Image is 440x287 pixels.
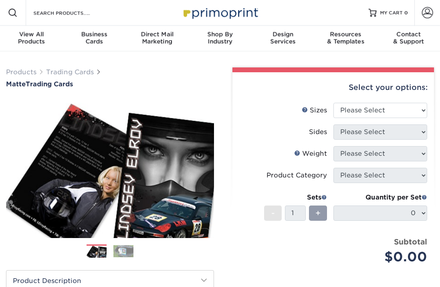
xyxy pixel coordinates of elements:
[180,4,260,21] img: Primoprint
[239,72,428,103] div: Select your options:
[63,26,126,51] a: BusinessCards
[380,10,403,16] span: MY CART
[113,245,133,257] img: Trading Cards 02
[314,31,377,45] div: & Templates
[264,193,327,202] div: Sets
[63,31,126,38] span: Business
[46,68,94,76] a: Trading Cards
[294,149,327,159] div: Weight
[314,31,377,38] span: Resources
[6,80,26,88] span: Matte
[377,26,440,51] a: Contact& Support
[87,245,107,259] img: Trading Cards 01
[126,31,189,45] div: Marketing
[6,96,214,240] img: Matte 01
[339,247,428,267] div: $0.00
[394,237,427,246] strong: Subtotal
[377,31,440,38] span: Contact
[251,26,314,51] a: DesignServices
[32,8,111,18] input: SEARCH PRODUCTS.....
[333,193,428,202] div: Quantity per Set
[189,26,252,51] a: Shop ByIndustry
[251,31,314,45] div: Services
[6,68,36,76] a: Products
[126,26,189,51] a: Direct MailMarketing
[314,26,377,51] a: Resources& Templates
[404,10,408,16] span: 0
[126,31,189,38] span: Direct Mail
[189,31,252,38] span: Shop By
[315,207,321,219] span: +
[63,31,126,45] div: Cards
[251,31,314,38] span: Design
[6,80,214,88] a: MatteTrading Cards
[377,31,440,45] div: & Support
[309,127,327,137] div: Sides
[189,31,252,45] div: Industry
[302,106,327,115] div: Sizes
[271,207,275,219] span: -
[266,171,327,180] div: Product Category
[6,80,214,88] h1: Trading Cards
